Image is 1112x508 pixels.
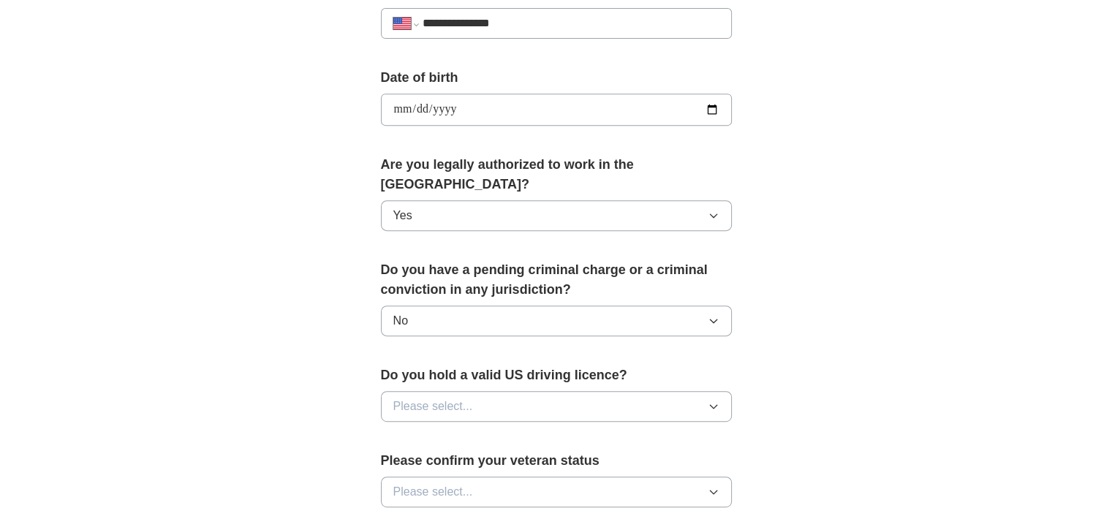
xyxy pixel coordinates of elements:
label: Please confirm your veteran status [381,451,732,471]
span: Please select... [393,483,473,501]
span: Please select... [393,398,473,415]
span: Yes [393,207,412,224]
button: Yes [381,200,732,231]
label: Do you hold a valid US driving licence? [381,365,732,385]
span: No [393,312,408,330]
label: Are you legally authorized to work in the [GEOGRAPHIC_DATA]? [381,155,732,194]
button: Please select... [381,477,732,507]
button: Please select... [381,391,732,422]
button: No [381,306,732,336]
label: Do you have a pending criminal charge or a criminal conviction in any jurisdiction? [381,260,732,300]
label: Date of birth [381,68,732,88]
